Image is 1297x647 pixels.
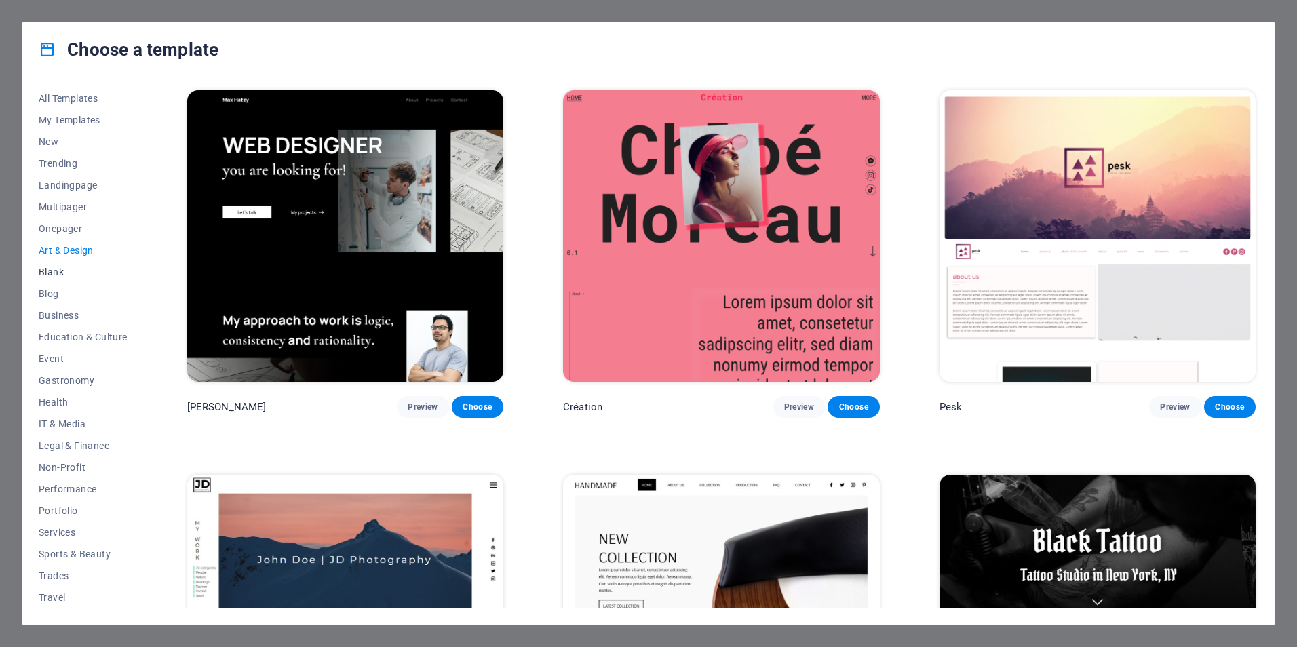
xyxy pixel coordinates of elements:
button: Blank [39,261,128,283]
button: Choose [828,396,879,418]
button: Trades [39,565,128,587]
button: Art & Design [39,239,128,261]
span: New [39,136,128,147]
span: Sports & Beauty [39,549,128,560]
button: Trending [39,153,128,174]
button: New [39,131,128,153]
span: Gastronomy [39,375,128,386]
button: Portfolio [39,500,128,522]
button: Preview [397,396,448,418]
button: Multipager [39,196,128,218]
span: Trades [39,570,128,581]
span: Travel [39,592,128,603]
img: Création [563,90,879,382]
button: Event [39,348,128,370]
span: Choose [1215,401,1245,412]
p: Création [563,400,602,414]
span: Blog [39,288,128,299]
span: Portfolio [39,505,128,516]
button: Preview [773,396,825,418]
span: Preview [408,401,438,412]
button: Education & Culture [39,326,128,348]
span: Preview [1160,401,1190,412]
img: Max Hatzy [187,90,503,382]
span: Legal & Finance [39,440,128,451]
span: Education & Culture [39,332,128,342]
button: Legal & Finance [39,435,128,456]
span: Preview [784,401,814,412]
button: Choose [452,396,503,418]
span: Art & Design [39,245,128,256]
span: Landingpage [39,180,128,191]
span: IT & Media [39,418,128,429]
button: Blog [39,283,128,305]
button: Gastronomy [39,370,128,391]
span: Non-Profit [39,462,128,473]
span: Business [39,310,128,321]
button: Non-Profit [39,456,128,478]
span: Choose [838,401,868,412]
span: Blank [39,267,128,277]
span: Performance [39,484,128,494]
button: Preview [1149,396,1201,418]
span: Health [39,397,128,408]
img: Pesk [940,90,1256,382]
button: My Templates [39,109,128,131]
button: IT & Media [39,413,128,435]
button: Travel [39,587,128,608]
span: Multipager [39,201,128,212]
span: My Templates [39,115,128,125]
p: Pesk [940,400,963,414]
button: All Templates [39,87,128,109]
h4: Choose a template [39,39,218,60]
span: Event [39,353,128,364]
span: Onepager [39,223,128,234]
button: Services [39,522,128,543]
button: Landingpage [39,174,128,196]
button: Business [39,305,128,326]
button: Onepager [39,218,128,239]
button: Choose [1204,396,1256,418]
p: [PERSON_NAME] [187,400,267,414]
button: Performance [39,478,128,500]
span: All Templates [39,93,128,104]
button: Health [39,391,128,413]
span: Choose [463,401,492,412]
span: Services [39,527,128,538]
span: Trending [39,158,128,169]
button: Sports & Beauty [39,543,128,565]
